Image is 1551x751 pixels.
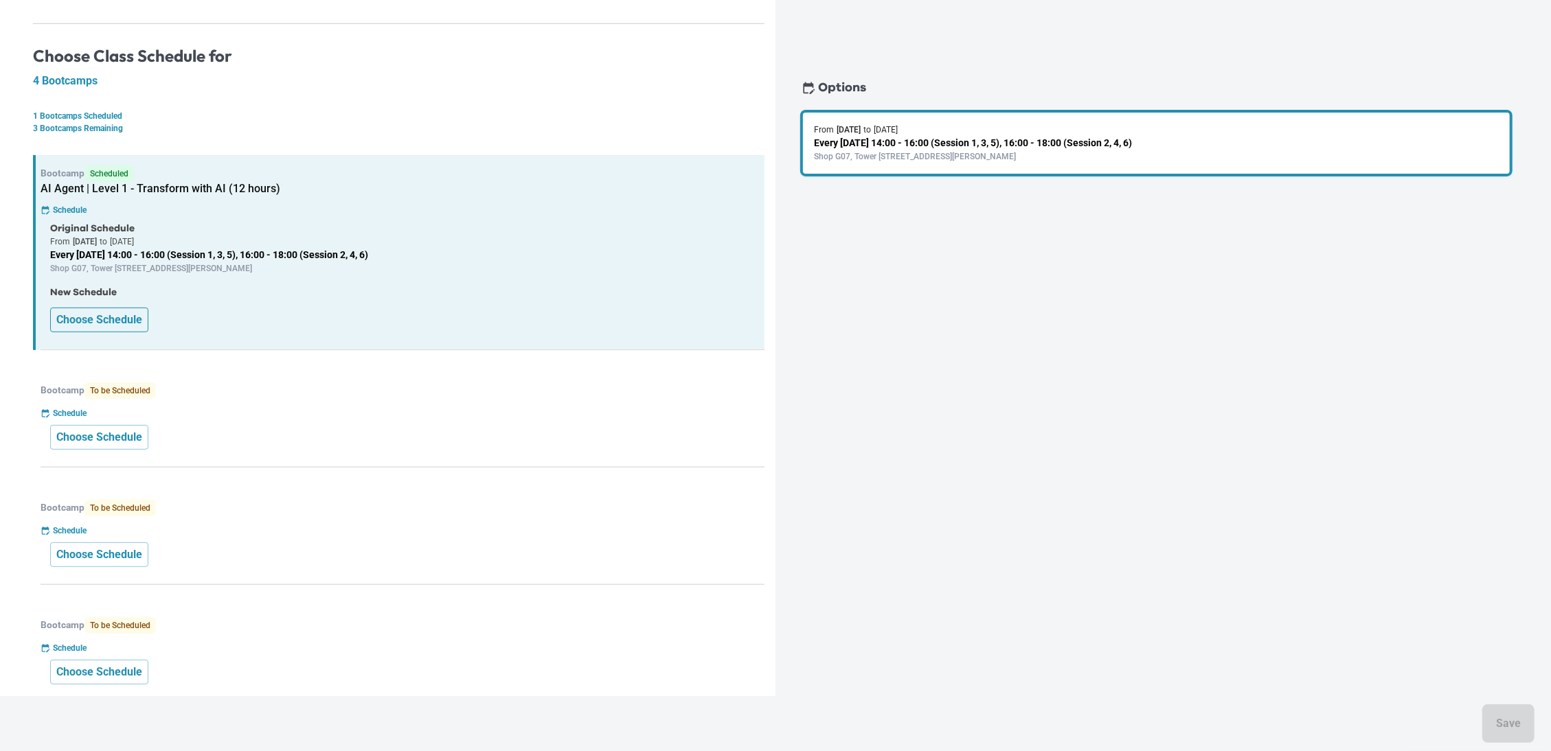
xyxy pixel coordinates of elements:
button: Choose Schedule [50,425,148,450]
span: To be Scheduled [84,617,156,634]
p: 3 Bootcamps Remaining [33,122,765,135]
p: Bootcamp [41,165,765,182]
p: Schedule [53,642,87,654]
span: To be Scheduled [84,500,156,516]
p: Options [819,78,867,97]
span: Scheduled [84,165,134,182]
p: From [814,124,834,136]
p: From [50,235,70,248]
button: Choose Schedule [50,542,148,567]
p: Choose Schedule [56,546,142,563]
p: Schedule [53,204,87,216]
p: Original Schedule [50,222,755,235]
p: [DATE] [110,235,134,248]
p: Bootcamp [41,500,765,516]
p: [DATE] [874,124,898,136]
p: Shop G07, Tower [STREET_ADDRESS][PERSON_NAME] [50,262,755,275]
p: Schedule [53,407,87,419]
p: to [100,235,107,248]
p: New Schedule [50,286,755,299]
p: Bootcamp [41,382,765,399]
p: 1 Bootcamps Scheduled [33,110,765,122]
h5: 4 Bootcamps [33,74,765,88]
span: To be Scheduled [84,382,156,399]
p: Every [DATE] 14:00 - 16:00 (Session 1, 3, 5), 16:00 - 18:00 (Session 2, 4, 6) [814,136,1499,150]
p: Bootcamp [41,617,765,634]
p: [DATE] [837,124,861,136]
p: Choose Schedule [56,664,142,680]
p: Choose Schedule [56,429,142,446]
p: Schedule [53,524,87,537]
button: Choose Schedule [50,308,148,332]
h5: AI Agent | Level 1 - Transform with AI (12 hours) [41,182,765,196]
h4: Choose Class Schedule for [33,46,765,67]
button: Choose Schedule [50,660,148,684]
p: to [863,124,871,136]
p: [DATE] [73,235,97,248]
p: Shop G07, Tower [STREET_ADDRESS][PERSON_NAME] [814,150,1499,163]
p: Choose Schedule [56,312,142,328]
p: Every [DATE] 14:00 - 16:00 (Session 1, 3, 5), 16:00 - 18:00 (Session 2, 4, 6) [50,248,755,262]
